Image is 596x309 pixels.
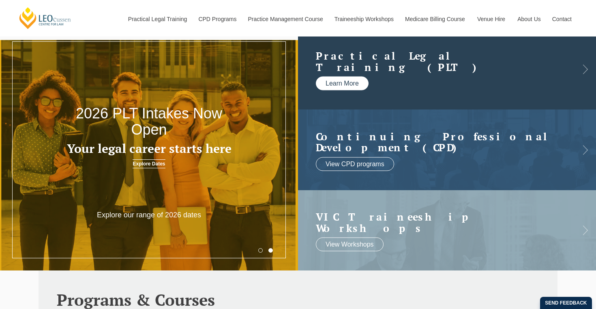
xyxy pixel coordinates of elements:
[316,50,562,73] h2: Practical Legal Training (PLT)
[268,248,273,253] button: 2
[399,2,471,36] a: Medicare Billing Course
[511,2,546,36] a: About Us
[60,105,238,137] h2: 2026 PLT Intakes Now Open
[60,142,238,155] h3: Your legal career starts here
[192,2,242,36] a: CPD Programs
[122,2,193,36] a: Practical Legal Training
[471,2,511,36] a: Venue Hire
[90,210,209,220] p: Explore our range of 2026 dates
[18,6,72,30] a: [PERSON_NAME] Centre for Law
[328,2,399,36] a: Traineeship Workshops
[258,248,263,253] button: 1
[242,2,328,36] a: Practice Management Course
[316,131,562,153] h2: Continuing Professional Development (CPD)
[57,291,539,309] h2: Programs & Courses
[316,50,562,73] a: Practical LegalTraining (PLT)
[133,159,165,168] a: Explore Dates
[316,238,384,251] a: View Workshops
[316,131,562,153] a: Continuing ProfessionalDevelopment (CPD)
[546,2,578,36] a: Contact
[316,157,394,171] a: View CPD programs
[316,77,369,90] a: Learn More
[316,211,562,234] a: VIC Traineeship Workshops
